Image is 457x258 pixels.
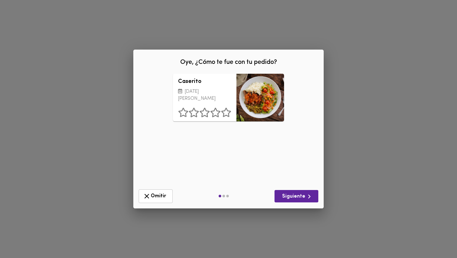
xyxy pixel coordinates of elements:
span: Siguiente [280,193,313,200]
div: Caserito [236,74,284,121]
button: Omitir [139,189,173,203]
span: Oye, ¿Cómo te fue con tu pedido? [180,59,277,65]
iframe: Messagebird Livechat Widget [420,221,451,252]
p: [DATE][PERSON_NAME] [178,88,231,103]
h3: Caserito [178,79,231,85]
button: Siguiente [275,190,318,202]
span: Omitir [143,192,169,200]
